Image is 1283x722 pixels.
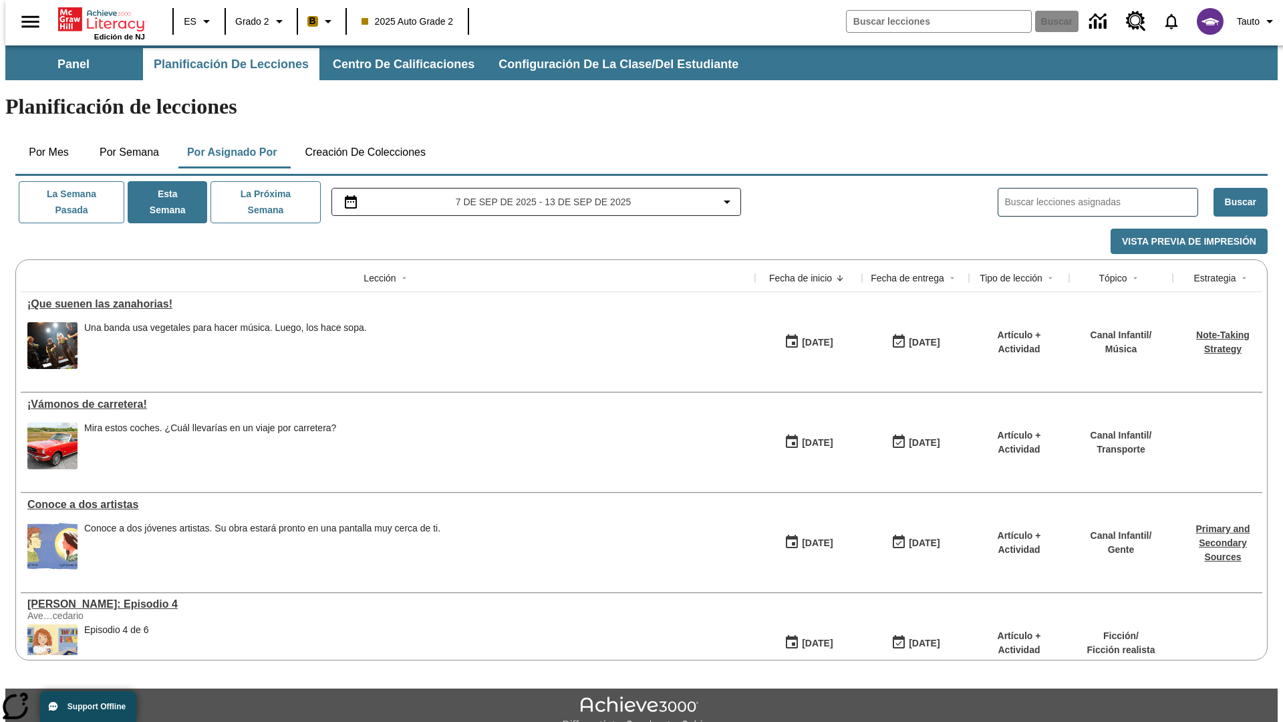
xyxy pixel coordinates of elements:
[1111,229,1268,255] button: Vista previa de impresión
[1118,3,1154,39] a: Centro de recursos, Se abrirá en una pestaña nueva.
[19,181,124,223] button: La semana pasada
[780,530,837,556] button: 09/07/25: Primer día en que estuvo disponible la lección
[27,499,748,511] a: Conoce a dos artistas, Lecciones
[1081,3,1118,40] a: Centro de información
[40,691,136,722] button: Support Offline
[176,136,288,168] button: Por asignado por
[1087,629,1155,643] p: Ficción /
[178,9,221,33] button: Lenguaje: ES, Selecciona un idioma
[5,48,750,80] div: Subbarra de navegación
[84,423,336,434] div: Mira estos coches. ¿Cuál llevarías en un viaje por carretera?
[58,6,145,33] a: Portada
[364,271,396,285] div: Lección
[1189,4,1232,39] button: Escoja un nuevo avatar
[1236,270,1252,286] button: Sort
[322,48,485,80] button: Centro de calificaciones
[84,322,367,334] div: Una banda usa vegetales para hacer música. Luego, los hace sopa.
[488,48,749,80] button: Configuración de la clase/del estudiante
[1042,270,1058,286] button: Sort
[94,33,145,41] span: Edición de NJ
[362,15,454,29] span: 2025 Auto Grade 2
[1091,529,1152,543] p: Canal Infantil /
[802,535,833,552] div: [DATE]
[27,298,748,310] a: ¡Que suenen las zanahorias!, Lecciones
[976,429,1062,457] p: Artículo + Actividad
[84,322,367,369] div: Una banda usa vegetales para hacer música. Luego, los hace sopa.
[210,181,320,223] button: La próxima semana
[27,298,748,310] div: ¡Que suenen las zanahorias!
[780,630,837,656] button: 09/07/25: Primer día en que estuvo disponible la lección
[27,610,228,621] div: Ave…cedario
[84,523,440,534] div: Conoce a dos jóvenes artistas. Su obra estará pronto en una pantalla muy cerca de ti.
[67,702,126,711] span: Support Offline
[1091,429,1152,443] p: Canal Infantil /
[235,15,269,29] span: Grado 2
[847,11,1031,32] input: Buscar campo
[27,598,748,610] a: Elena Menope: Episodio 4, Lecciones
[302,9,341,33] button: Boost El color de la clase es anaranjado claro. Cambiar el color de la clase.
[909,435,940,451] div: [DATE]
[909,535,940,552] div: [DATE]
[1196,330,1250,354] a: Note-Taking Strategy
[89,136,170,168] button: Por semana
[832,270,848,286] button: Sort
[27,624,78,671] img: Elena está sentada en la mesa de clase, poniendo pegamento en un trozo de papel. Encima de la mes...
[719,194,735,210] svg: Collapse Date Range Filter
[887,330,944,355] button: 09/07/25: Último día en que podrá accederse la lección
[1091,443,1152,457] p: Transporte
[802,435,833,451] div: [DATE]
[769,271,832,285] div: Fecha de inicio
[27,423,78,469] img: Un auto Ford Mustang rojo descapotable estacionado en un suelo adoquinado delante de un campo
[5,45,1278,80] div: Subbarra de navegación
[7,48,140,80] button: Panel
[780,430,837,455] button: 09/07/25: Primer día en que estuvo disponible la lección
[309,13,316,29] span: B
[15,136,82,168] button: Por mes
[976,529,1062,557] p: Artículo + Actividad
[780,330,837,355] button: 09/07/25: Primer día en que estuvo disponible la lección
[909,334,940,351] div: [DATE]
[27,598,748,610] div: Elena Menope: Episodio 4
[27,398,748,410] div: ¡Vámonos de carretera!
[128,181,207,223] button: Esta semana
[944,270,960,286] button: Sort
[27,398,748,410] a: ¡Vámonos de carretera!, Lecciones
[1193,271,1236,285] div: Estrategia
[1099,271,1127,285] div: Tópico
[909,635,940,652] div: [DATE]
[1154,4,1189,39] a: Notificaciones
[27,523,78,570] img: Un autorretrato caricaturesco de Maya Halko y uno realista de Lyla Sowder-Yuson.
[802,635,833,652] div: [DATE]
[5,94,1278,119] h1: Planificación de lecciones
[1214,188,1268,217] button: Buscar
[184,15,196,29] span: ES
[84,624,149,671] div: Episodio 4 de 6
[1091,328,1152,342] p: Canal Infantil /
[976,629,1062,657] p: Artículo + Actividad
[84,624,149,636] div: Episodio 4 de 6
[976,328,1062,356] p: Artículo + Actividad
[84,523,440,570] div: Conoce a dos jóvenes artistas. Su obra estará pronto en una pantalla muy cerca de ti.
[143,48,319,80] button: Planificación de lecciones
[27,499,748,511] div: Conoce a dos artistas
[294,136,436,168] button: Creación de colecciones
[980,271,1042,285] div: Tipo de lección
[1087,643,1155,657] p: Ficción realista
[11,2,50,41] button: Abrir el menú lateral
[1127,270,1143,286] button: Sort
[1197,8,1224,35] img: avatar image
[27,322,78,369] img: Un grupo de personas vestidas de negro toca música en un escenario.
[1237,15,1260,29] span: Tauto
[230,9,293,33] button: Grado: Grado 2, Elige un grado
[84,423,336,469] div: Mira estos coches. ¿Cuál llevarías en un viaje por carretera?
[802,334,833,351] div: [DATE]
[887,630,944,656] button: 09/07/25: Último día en que podrá accederse la lección
[337,194,736,210] button: Seleccione el intervalo de fechas opción del menú
[58,5,145,41] div: Portada
[871,271,944,285] div: Fecha de entrega
[456,195,631,209] span: 7 de sep de 2025 - 13 de sep de 2025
